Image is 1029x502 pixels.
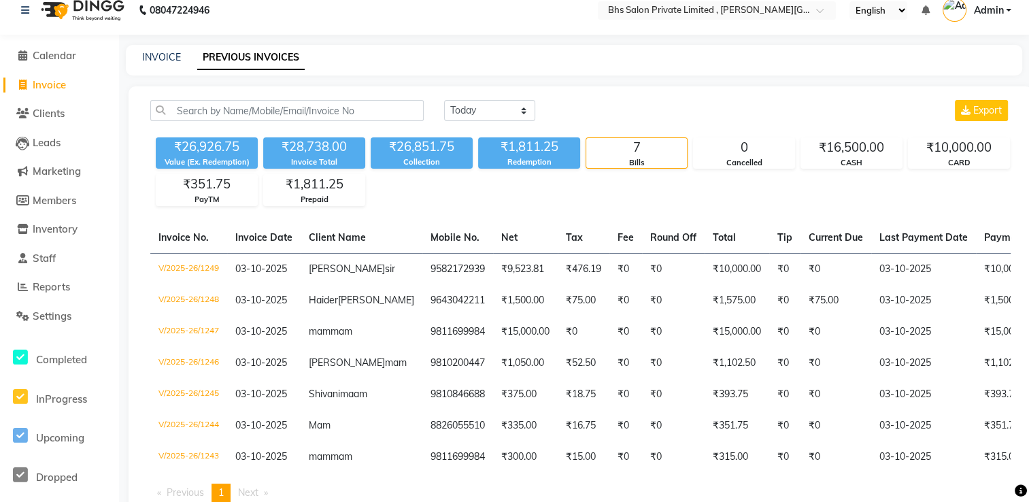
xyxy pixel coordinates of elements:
span: Haider [309,294,338,306]
span: Marketing [33,165,81,178]
td: ₹16.75 [558,410,609,441]
td: ₹393.75 [705,379,769,410]
td: 03-10-2025 [871,379,976,410]
td: ₹0 [800,253,871,285]
td: 9582172939 [422,253,493,285]
td: V/2025-26/1246 [150,348,227,379]
div: Collection [371,156,473,168]
span: Admin [973,3,1003,18]
td: ₹0 [609,379,642,410]
a: Settings [3,309,116,324]
td: 8826055510 [422,410,493,441]
td: ₹0 [609,316,642,348]
td: ₹0 [769,253,800,285]
div: 0 [694,138,794,157]
a: Clients [3,106,116,122]
td: V/2025-26/1244 [150,410,227,441]
td: ₹52.50 [558,348,609,379]
span: [PERSON_NAME] [309,356,385,369]
td: ₹0 [800,379,871,410]
div: Cancelled [694,157,794,169]
span: InProgress [36,392,87,405]
span: Upcoming [36,431,84,444]
td: ₹15,000.00 [705,316,769,348]
td: ₹18.75 [558,379,609,410]
a: Invoice [3,78,116,93]
span: Net [501,231,518,244]
td: ₹0 [642,348,705,379]
div: Invoice Total [263,156,365,168]
td: ₹0 [609,348,642,379]
td: 03-10-2025 [871,253,976,285]
td: ₹0 [800,410,871,441]
span: 03-10-2025 [235,388,287,400]
span: maam [340,388,367,400]
td: ₹0 [769,348,800,379]
span: Invoice No. [158,231,209,244]
td: 9811699984 [422,441,493,473]
td: ₹1,575.00 [705,285,769,316]
span: 03-10-2025 [235,294,287,306]
td: ₹0 [642,410,705,441]
span: [PERSON_NAME] [309,263,385,275]
td: ₹9,523.81 [493,253,558,285]
div: ₹16,500.00 [801,138,902,157]
td: ₹0 [800,348,871,379]
td: ₹0 [769,441,800,473]
td: ₹0 [642,253,705,285]
td: ₹0 [800,316,871,348]
td: ₹0 [609,253,642,285]
td: ₹0 [609,441,642,473]
div: ₹1,811.25 [264,175,365,194]
div: ₹351.75 [156,175,257,194]
a: INVOICE [142,51,181,63]
td: ₹15.00 [558,441,609,473]
td: ₹1,500.00 [493,285,558,316]
span: sir [385,263,395,275]
span: mam [309,450,331,463]
td: 03-10-2025 [871,441,976,473]
td: 03-10-2025 [871,410,976,441]
span: Mobile No. [431,231,479,244]
td: ₹351.75 [705,410,769,441]
td: ₹375.00 [493,379,558,410]
span: Completed [36,353,87,366]
td: 9811699984 [422,316,493,348]
td: ₹300.00 [493,441,558,473]
td: 03-10-2025 [871,316,976,348]
div: ₹1,811.25 [478,137,580,156]
td: ₹1,050.00 [493,348,558,379]
div: ₹10,000.00 [909,138,1009,157]
span: Invoice [33,78,66,91]
td: ₹75.00 [800,285,871,316]
td: ₹0 [769,285,800,316]
td: ₹476.19 [558,253,609,285]
div: Bills [586,157,687,169]
td: ₹0 [642,379,705,410]
a: Reports [3,280,116,295]
a: Staff [3,251,116,267]
td: V/2025-26/1248 [150,285,227,316]
div: Prepaid [264,194,365,205]
span: Leads [33,136,61,149]
span: [PERSON_NAME] [338,294,414,306]
span: Tip [777,231,792,244]
td: ₹15,000.00 [493,316,558,348]
span: Export [973,104,1002,116]
span: mam [309,325,331,337]
td: ₹0 [642,285,705,316]
span: Fee [618,231,634,244]
span: 1 [218,486,224,499]
td: ₹315.00 [705,441,769,473]
span: 03-10-2025 [235,325,287,337]
td: V/2025-26/1247 [150,316,227,348]
button: Export [955,100,1008,121]
a: Inventory [3,222,116,237]
div: Redemption [478,156,580,168]
td: ₹10,000.00 [705,253,769,285]
td: ₹0 [558,316,609,348]
span: 03-10-2025 [235,356,287,369]
span: Dropped [36,471,78,484]
span: Settings [33,309,71,322]
span: Shivani [309,388,340,400]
